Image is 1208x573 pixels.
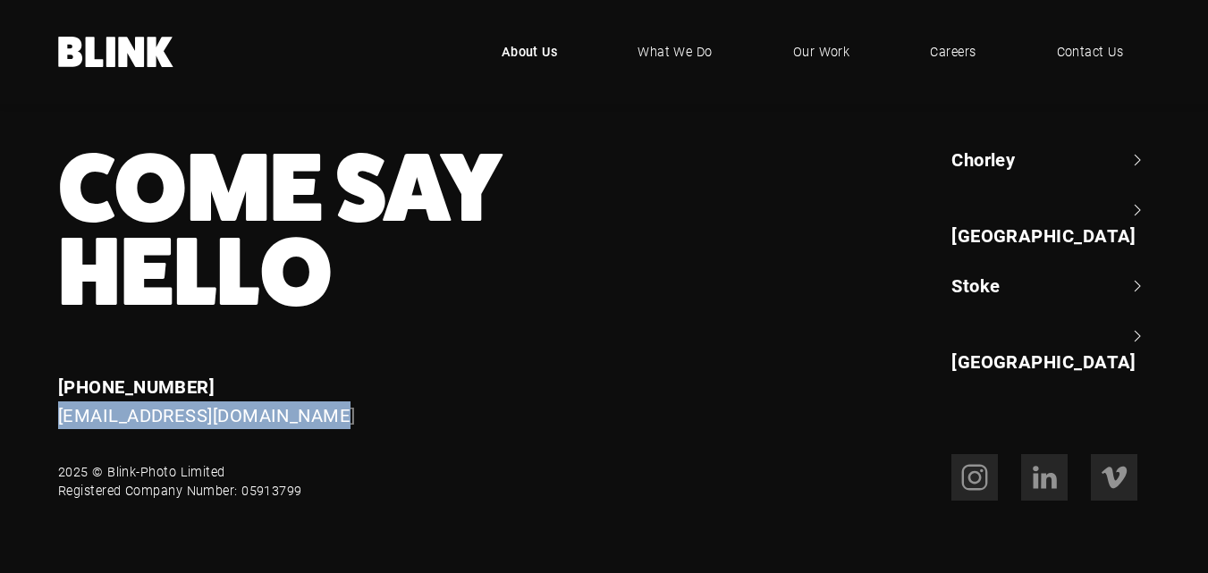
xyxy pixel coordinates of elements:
[930,42,976,62] span: Careers
[951,198,1150,249] a: [GEOGRAPHIC_DATA]
[903,25,1002,79] a: Careers
[766,25,877,79] a: Our Work
[611,25,739,79] a: What We Do
[638,42,713,62] span: What We Do
[58,403,356,426] a: [EMAIL_ADDRESS][DOMAIN_NAME]
[502,42,558,62] span: About Us
[58,37,174,67] a: Home
[58,375,215,398] a: [PHONE_NUMBER]
[475,25,585,79] a: About Us
[951,273,1150,298] a: Stoke
[951,147,1150,172] a: Chorley
[58,462,302,501] div: 2025 © Blink-Photo Limited Registered Company Number: 05913799
[951,324,1150,375] a: [GEOGRAPHIC_DATA]
[58,147,703,315] h3: Come Say Hello
[793,42,850,62] span: Our Work
[1030,25,1151,79] a: Contact Us
[1057,42,1124,62] span: Contact Us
